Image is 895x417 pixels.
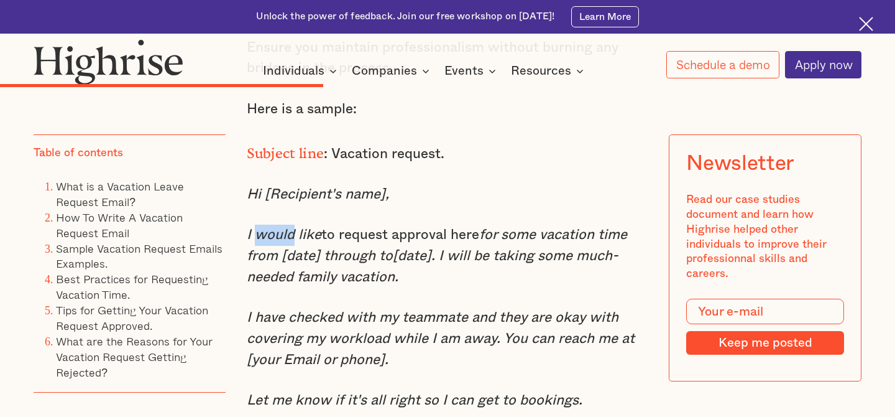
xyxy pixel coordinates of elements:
[352,63,433,78] div: Companies
[56,302,208,335] a: Tips for Getting Your Vacation Request Approved.
[687,299,844,325] input: Your e-mail
[34,146,123,161] div: Table of contents
[444,63,500,78] div: Events
[247,225,649,288] p: to request approval here
[687,332,844,355] input: Keep me posted
[247,311,635,367] em: I have checked with my teammate and they are okay with covering my workload while I am away. You ...
[247,228,321,241] em: I would like
[247,139,649,165] p: : Vacation request.
[263,63,341,78] div: Individuals
[687,152,795,176] div: Newsletter
[56,333,213,382] a: What are the Reasons for Your Vacation Request Getting Rejected?
[56,240,223,273] a: Sample Vacation Request Emails Examples.
[56,271,208,304] a: Best Practices for Requesting Vacation Time.
[56,177,184,210] a: What is a Vacation Leave Request Email?
[571,6,638,28] a: Learn More
[785,51,861,78] a: Apply now
[687,299,844,355] form: Modal Form
[666,51,779,78] a: Schedule a demo
[247,393,582,407] em: Let me know if it's all right so I can get to bookings.
[687,193,844,283] div: Read our case studies document and learn how Highrise helped other individuals to improve their p...
[247,228,627,284] em: for some vacation time from [date] through to[date]. I will be taking some much-needed family vac...
[247,99,649,120] p: Here is a sample:
[247,145,324,154] strong: Subject line
[859,17,873,31] img: Cross icon
[511,63,587,78] div: Resources
[352,63,417,78] div: Companies
[511,63,571,78] div: Resources
[263,63,324,78] div: Individuals
[256,10,554,23] div: Unlock the power of feedback. Join our free workshop on [DATE]!
[247,187,389,201] em: Hi [Recipient's name],
[444,63,484,78] div: Events
[34,39,183,85] img: Highrise logo
[56,208,183,241] a: How To Write A Vacation Request Email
